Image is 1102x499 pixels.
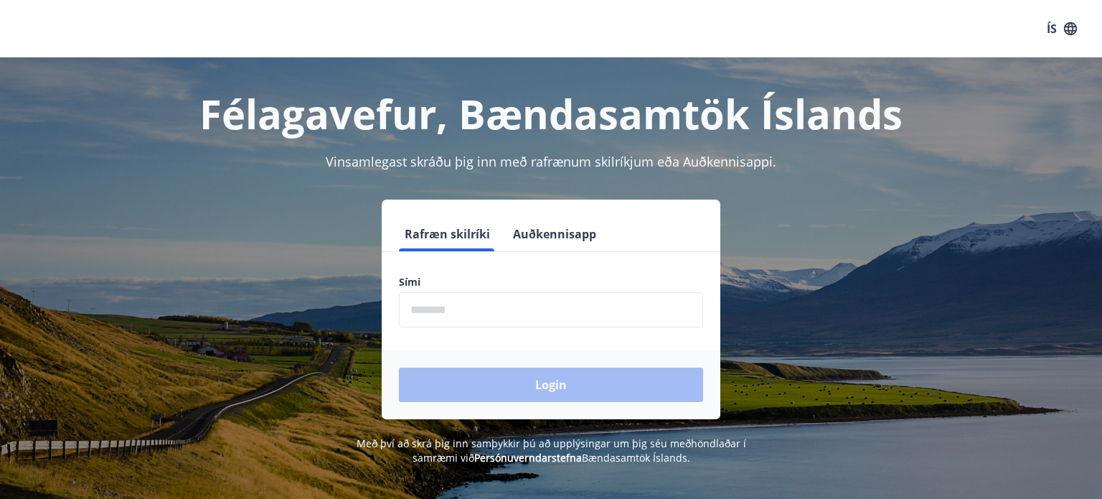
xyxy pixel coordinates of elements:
[399,275,703,289] label: Sími
[474,451,582,465] a: Persónuverndarstefna
[507,217,602,251] button: Auðkennisapp
[399,217,496,251] button: Rafræn skilríki
[357,437,746,465] span: Með því að skrá þig inn samþykkir þú að upplýsingar um þig séu meðhöndlaðar í samræmi við Bændasa...
[52,86,1050,141] h1: Félagavefur, Bændasamtök Íslands
[1039,16,1085,42] button: ÍS
[326,153,776,170] span: Vinsamlegast skráðu þig inn með rafrænum skilríkjum eða Auðkennisappi.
